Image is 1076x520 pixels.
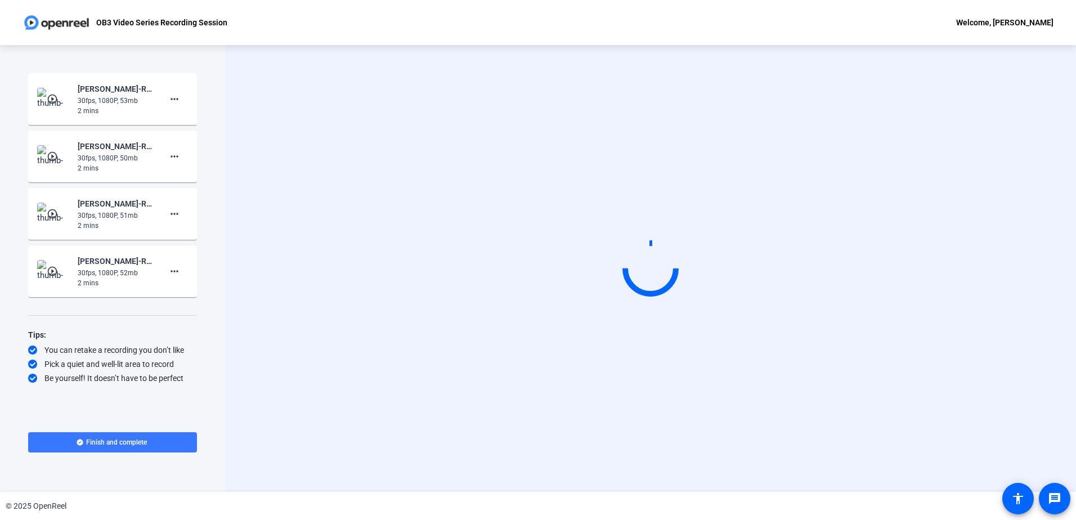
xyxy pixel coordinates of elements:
div: [PERSON_NAME]-Rapid Response OB3 Campaign - Video seri-OB3 Video Series Recording Session-1755218... [78,197,153,210]
div: Pick a quiet and well-lit area to record [28,358,197,370]
div: © 2025 OpenReel [6,500,66,512]
div: 30fps, 1080P, 52mb [78,268,153,278]
button: Finish and complete [28,432,197,452]
div: [PERSON_NAME]-Rapid Response OB3 Campaign - Video seri-OB3 Video Series Recording Session-1755219... [78,140,153,153]
div: Tips: [28,328,197,342]
div: Be yourself! It doesn’t have to be perfect [28,373,197,384]
div: 30fps, 1080P, 53mb [78,96,153,106]
div: 30fps, 1080P, 50mb [78,153,153,163]
mat-icon: more_horiz [168,92,181,106]
div: [PERSON_NAME]-Rapid Response OB3 Campaign - Video seri-OB3 Video Series Recording Session-1755217... [78,254,153,268]
div: 2 mins [78,163,153,173]
mat-icon: more_horiz [168,150,181,163]
div: Welcome, [PERSON_NAME] [956,16,1053,29]
mat-icon: play_circle_outline [47,93,60,105]
div: [PERSON_NAME]-Rapid Response OB3 Campaign - Video seri-OB3 Video Series Recording Session-1755219... [78,82,153,96]
mat-icon: more_horiz [168,265,181,278]
mat-icon: play_circle_outline [47,266,60,277]
p: OB3 Video Series Recording Session [96,16,227,29]
div: 2 mins [78,221,153,231]
mat-icon: play_circle_outline [47,151,60,162]
div: 2 mins [78,106,153,116]
mat-icon: message [1048,492,1061,505]
div: 30fps, 1080P, 51mb [78,210,153,221]
span: Finish and complete [86,438,147,447]
img: thumb-nail [37,260,70,283]
img: thumb-nail [37,88,70,110]
mat-icon: more_horiz [168,207,181,221]
img: OpenReel logo [23,11,91,34]
img: thumb-nail [37,203,70,225]
div: You can retake a recording you don’t like [28,344,197,356]
mat-icon: accessibility [1011,492,1025,505]
mat-icon: play_circle_outline [47,208,60,219]
img: thumb-nail [37,145,70,168]
div: 2 mins [78,278,153,288]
